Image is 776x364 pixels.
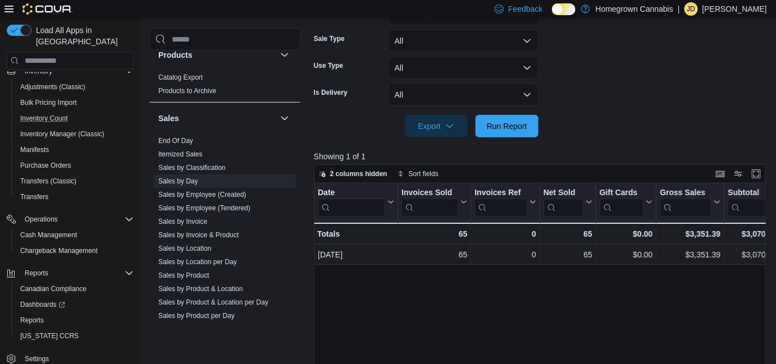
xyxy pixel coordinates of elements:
div: 65 [401,227,467,241]
button: Bulk Pricing Import [11,95,138,110]
div: Date [318,188,385,199]
a: Cash Management [16,228,81,242]
a: Dashboards [16,298,70,311]
h3: Products [158,49,193,61]
span: Inventory Manager (Classic) [20,130,104,139]
div: Gross Sales [660,188,711,199]
span: Sales by Classification [158,163,226,172]
span: Transfers (Classic) [20,177,76,186]
span: Reports [20,266,134,280]
a: Products to Archive [158,87,216,95]
span: Catalog Export [158,73,203,82]
span: Washington CCRS [16,329,134,343]
a: Sales by Product & Location per Day [158,298,268,306]
div: 0 [474,248,536,262]
label: Use Type [314,61,343,70]
span: Bulk Pricing Import [16,96,134,109]
span: Sales by Product [158,271,209,280]
span: Sales by Product & Location per Day [158,298,268,307]
a: Sales by Employee (Tendered) [158,204,250,212]
button: Export [405,115,468,137]
span: Bulk Pricing Import [20,98,77,107]
button: Sales [278,112,291,125]
a: Dashboards [11,297,138,312]
span: Dashboards [16,298,134,311]
p: Showing 1 of 1 [314,151,770,162]
div: 0 [474,227,536,241]
span: Transfers [16,190,134,204]
span: Inventory Count [20,114,68,123]
a: Reports [16,314,48,327]
span: Operations [25,215,58,224]
div: $0.00 [599,227,652,241]
div: Gross Sales [660,188,711,216]
span: Purchase Orders [20,161,71,170]
a: Inventory Manager (Classic) [16,127,109,141]
span: Adjustments (Classic) [20,82,85,91]
button: Reports [11,312,138,328]
a: Sales by Product per Day [158,312,235,320]
span: Manifests [20,145,49,154]
a: Sales by Product [158,271,209,279]
span: Itemized Sales [158,150,203,159]
a: Sales by Location [158,245,212,252]
a: Sales by Invoice [158,218,207,225]
button: Reports [2,265,138,281]
div: Net Sold [543,188,583,199]
button: All [388,30,538,52]
div: Totals [317,227,394,241]
span: Manifests [16,143,134,156]
button: Gift Cards [599,188,652,216]
button: Keyboard shortcuts [714,167,727,181]
a: Sales by Location per Day [158,258,237,266]
span: Adjustments (Classic) [16,80,134,94]
span: Cash Management [16,228,134,242]
a: Sales by Invoice & Product [158,231,239,239]
span: Settings [25,354,49,363]
span: Sales by Product & Location [158,284,243,293]
div: Subtotal [728,188,768,216]
a: Chargeback Management [16,244,102,257]
a: End Of Day [158,137,193,145]
div: $0.00 [600,248,653,262]
span: Load All Apps in [GEOGRAPHIC_DATA] [31,25,134,47]
span: Sales by Employee (Created) [158,190,247,199]
button: Sort fields [393,167,443,181]
span: Run Report [487,121,527,132]
button: Run Report [476,115,538,137]
span: Dark Mode [552,15,553,16]
span: Cash Management [20,231,77,239]
div: 65 [401,248,467,262]
div: Sales [149,134,300,327]
button: Operations [20,213,62,226]
span: Sales by Location per Day [158,257,237,266]
div: Invoices Sold [401,188,458,216]
a: Canadian Compliance [16,282,91,296]
button: All [388,57,538,79]
span: Sales by Invoice [158,217,207,226]
label: Sale Type [314,34,345,43]
button: Inventory Count [11,110,138,126]
button: Operations [2,211,138,227]
span: End Of Day [158,136,193,145]
p: [PERSON_NAME] [702,2,767,16]
a: Bulk Pricing Import [16,96,81,109]
button: All [388,84,538,106]
button: Reports [20,266,53,280]
div: Invoices Sold [401,188,458,199]
button: Invoices Ref [474,188,536,216]
span: Sales by Day [158,177,198,186]
input: Dark Mode [552,3,576,15]
label: Is Delivery [314,88,348,97]
button: Transfers (Classic) [11,173,138,189]
span: Sales by Invoice & Product [158,231,239,239]
button: Net Sold [543,188,592,216]
span: Export [412,115,461,137]
div: Gift Card Sales [599,188,643,216]
h3: Sales [158,113,179,124]
div: $3,351.39 [660,227,720,241]
div: [DATE] [318,248,394,262]
button: Products [158,49,276,61]
div: 65 [543,227,592,241]
div: $3,351.39 [660,248,720,262]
